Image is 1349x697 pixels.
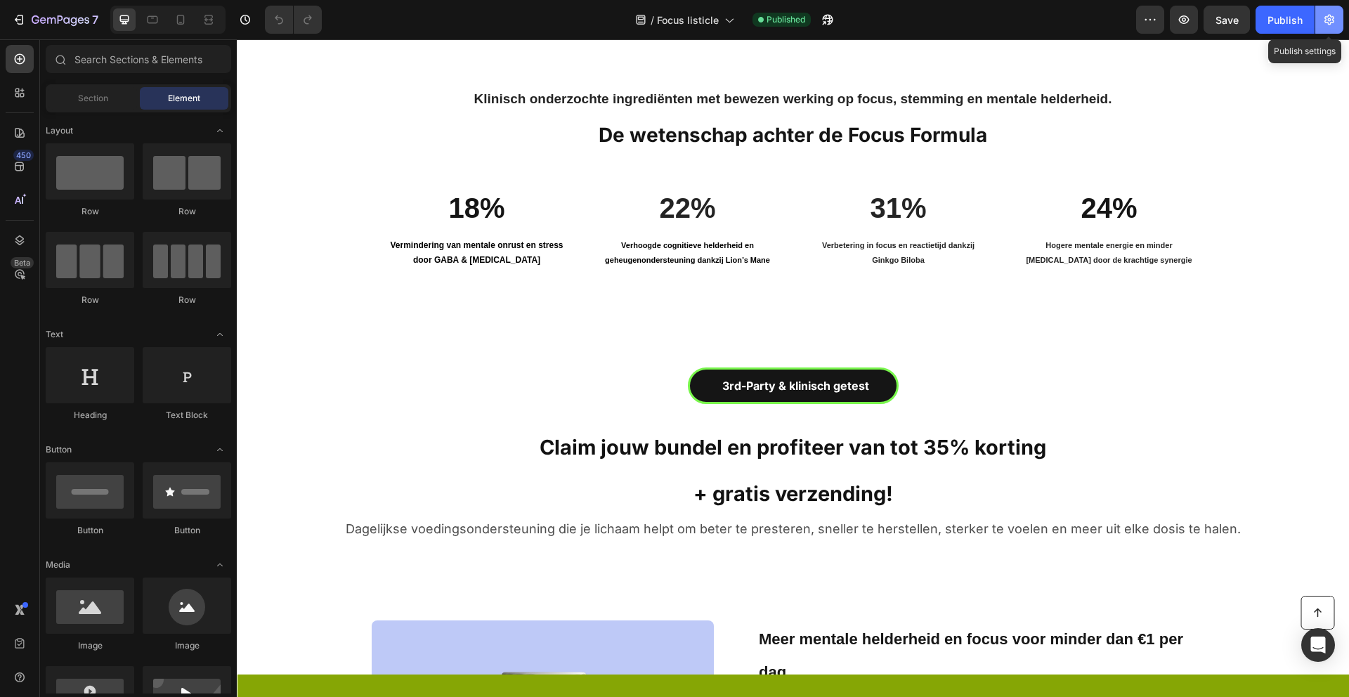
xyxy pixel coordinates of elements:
div: Row [143,205,231,218]
strong: Vermindering van mentale onrust en stress door GABA & [MEDICAL_DATA] [153,201,326,226]
div: Undo/Redo [265,6,322,34]
button: Publish [1256,6,1315,34]
span: Toggle open [209,438,231,461]
iframe: Design area [237,39,1349,697]
span: Layout [46,124,73,137]
span: De wetenschap achter de Focus Formula [362,84,750,108]
div: Image [143,639,231,652]
span: Toggle open [209,323,231,346]
div: Text Block [143,409,231,422]
p: 7 [92,11,98,28]
strong: 18% [211,153,268,184]
span: + gratis verzending! [457,442,656,467]
button: Save [1204,6,1250,34]
div: 450 [13,150,34,161]
span: Button [46,443,72,456]
strong: Verhoogde cognitieve helderheid en geheugenondersteuning dankzij Lion’s Mane [368,202,533,226]
div: Open Intercom Messenger [1301,628,1335,662]
div: Button [46,524,134,537]
strong: Meer mentale helderheid en focus voor minder dan €1 per dag [522,591,946,641]
div: Beta [11,257,34,268]
div: Button [143,524,231,537]
span: Text [46,328,63,341]
strong: 31% [633,153,689,184]
div: Heading [46,409,134,422]
span: Save [1216,14,1239,26]
span: Toggle open [209,119,231,142]
strong: 3rd-Party & klinisch getest [485,339,632,353]
div: Publish [1267,13,1303,27]
strong: 24% [844,153,900,184]
input: Search Sections & Elements [46,45,231,73]
span: / [651,13,654,27]
div: Row [46,205,134,218]
button: 7 [6,6,105,34]
strong: Hogere mentale energie en minder [MEDICAL_DATA] door de krachtige synergie [789,202,955,226]
span: Published [767,13,805,26]
span: Element [168,92,200,105]
div: Image [46,639,134,652]
strong: Klinisch onderzochte ingrediënten met bewezen werking op focus, stemming en mentale helderheid. [237,52,875,67]
div: Row [46,294,134,306]
span: Section [78,92,108,105]
p: Dagelijkse voedingsondersteuning die je lichaam helpt om beter te presteren, sneller te herstelle... [1,478,1111,501]
strong: 22% [422,153,478,184]
span: Claim jouw bundel en profiteer van tot 35% korting [303,396,809,420]
span: Toggle open [209,554,231,576]
div: Row [143,294,231,306]
span: Media [46,559,70,571]
span: Verbetering in focus en reactietijd dankzij Ginkgo Biloba [585,202,738,226]
span: Focus listicle [657,13,719,27]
